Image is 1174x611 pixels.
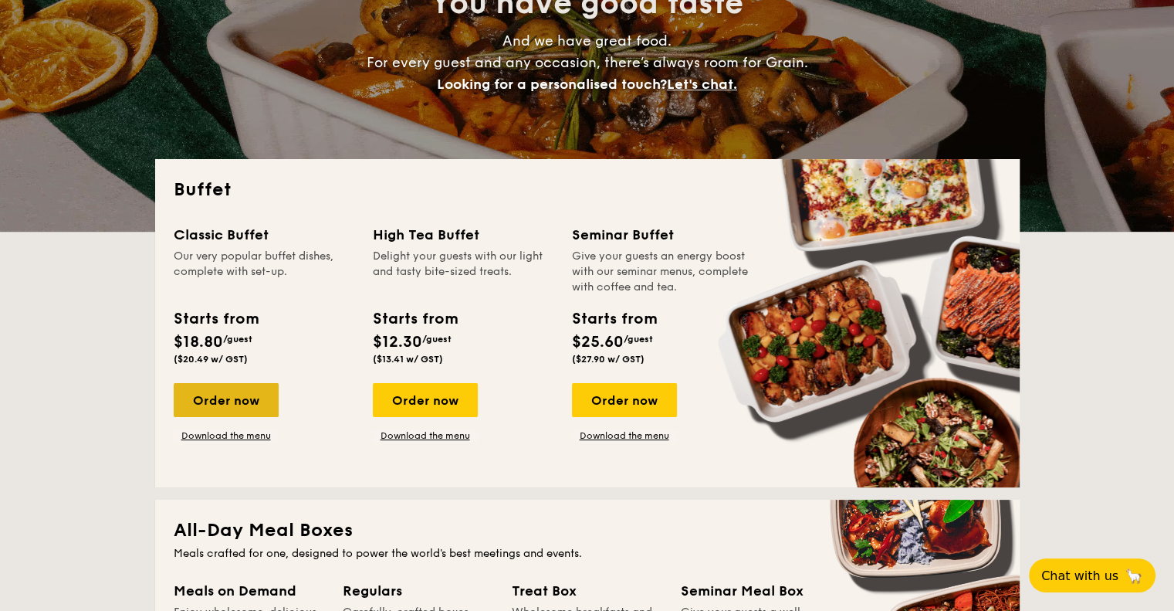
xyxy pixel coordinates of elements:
div: Treat Box [512,580,662,602]
span: /guest [624,334,653,345]
a: Download the menu [373,429,478,442]
div: Starts from [174,307,258,331]
div: Seminar Meal Box [681,580,831,602]
span: /guest [223,334,252,345]
div: Starts from [373,307,457,331]
span: ($27.90 w/ GST) [572,354,645,365]
span: And we have great food. For every guest and any occasion, there’s always room for Grain. [367,32,808,93]
span: /guest [422,334,452,345]
div: Meals crafted for one, designed to power the world's best meetings and events. [174,546,1001,562]
div: Order now [373,383,478,417]
a: Download the menu [174,429,279,442]
span: Let's chat. [667,76,737,93]
button: Chat with us🦙 [1029,558,1155,592]
div: High Tea Buffet [373,224,553,246]
div: Seminar Buffet [572,224,753,246]
span: $25.60 [572,333,624,351]
span: 🦙 [1125,567,1143,585]
a: Download the menu [572,429,677,442]
span: ($13.41 w/ GST) [373,354,443,365]
div: Order now [174,383,279,417]
span: $18.80 [174,333,223,351]
div: Our very popular buffet dishes, complete with set-up. [174,249,354,295]
span: $12.30 [373,333,422,351]
div: Meals on Demand [174,580,324,602]
div: Delight your guests with our light and tasty bite-sized treats. [373,249,553,295]
span: Looking for a personalised touch? [437,76,667,93]
div: Order now [572,383,677,417]
div: Starts from [572,307,656,331]
span: ($20.49 w/ GST) [174,354,248,365]
span: Chat with us [1041,569,1118,583]
div: Give your guests an energy boost with our seminar menus, complete with coffee and tea. [572,249,753,295]
h2: Buffet [174,178,1001,202]
h2: All-Day Meal Boxes [174,518,1001,543]
div: Classic Buffet [174,224,354,246]
div: Regulars [343,580,493,602]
